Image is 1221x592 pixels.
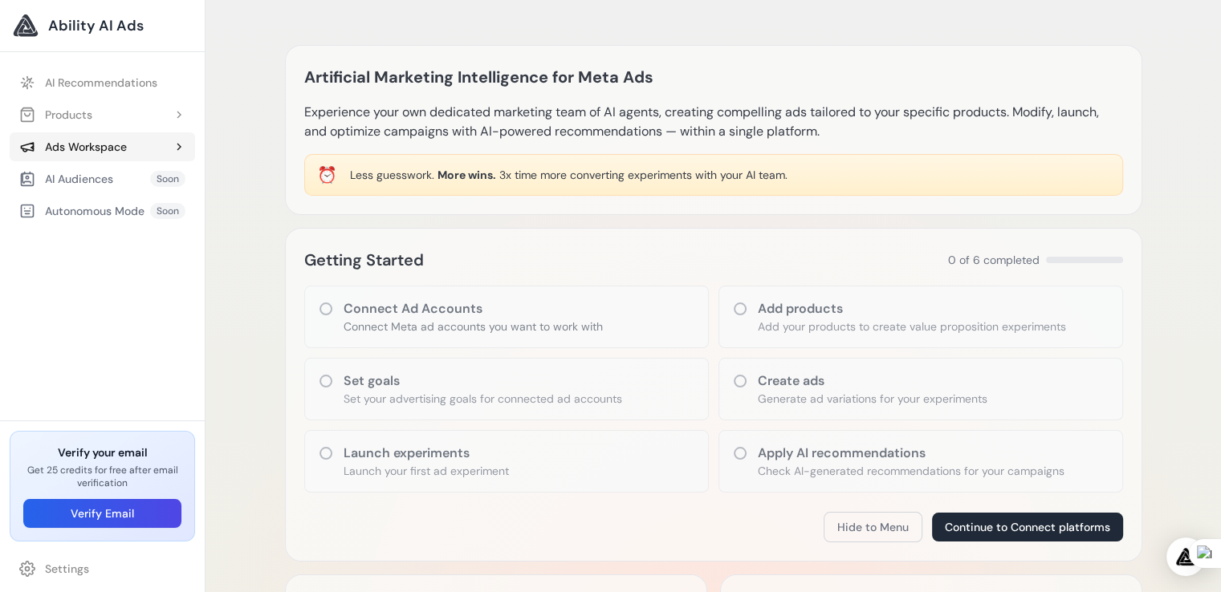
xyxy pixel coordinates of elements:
[758,463,1064,479] p: Check AI-generated recommendations for your campaigns
[350,168,434,182] span: Less guesswork.
[10,132,195,161] button: Ads Workspace
[150,171,185,187] span: Soon
[344,463,509,479] p: Launch your first ad experiment
[23,499,181,528] button: Verify Email
[19,107,92,123] div: Products
[948,252,1040,268] span: 0 of 6 completed
[758,444,1064,463] h3: Apply AI recommendations
[10,554,195,583] a: Settings
[344,444,509,463] h3: Launch experiments
[19,139,127,155] div: Ads Workspace
[304,247,424,273] h2: Getting Started
[13,13,192,39] a: Ability AI Ads
[758,391,987,407] p: Generate ad variations for your experiments
[317,164,337,186] div: ⏰
[304,103,1123,141] p: Experience your own dedicated marketing team of AI agents, creating compelling ads tailored to yo...
[19,171,113,187] div: AI Audiences
[758,318,1066,335] p: Add your products to create value proposition experiments
[499,168,788,182] span: 3x time more converting experiments with your AI team.
[344,371,622,391] h3: Set goals
[344,391,622,407] p: Set your advertising goals for connected ad accounts
[758,371,987,391] h3: Create ads
[824,512,922,542] button: Hide to Menu
[344,318,603,335] p: Connect Meta ad accounts you want to work with
[344,299,603,318] h3: Connect Ad Accounts
[932,513,1123,541] button: Continue to Connect platforms
[23,444,181,460] h3: Verify your email
[23,464,181,489] p: Get 25 credits for free after email verification
[1166,537,1205,576] div: Open Intercom Messenger
[10,100,195,129] button: Products
[758,299,1066,318] h3: Add products
[438,168,496,182] span: More wins.
[10,68,195,97] a: AI Recommendations
[48,14,144,37] span: Ability AI Ads
[150,203,185,219] span: Soon
[19,203,144,219] div: Autonomous Mode
[304,64,653,90] h1: Artificial Marketing Intelligence for Meta Ads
